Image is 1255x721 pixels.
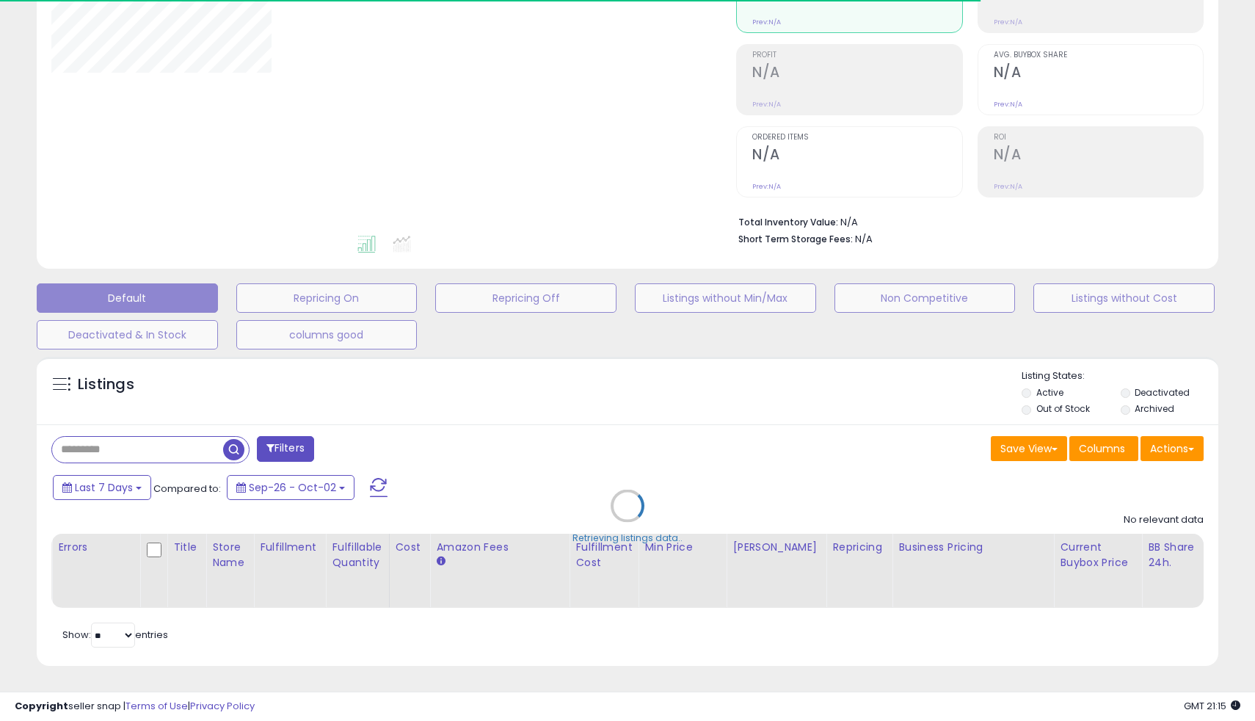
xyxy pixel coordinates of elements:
h2: N/A [752,64,961,84]
span: Ordered Items [752,134,961,142]
button: Listings without Min/Max [635,283,816,313]
h2: N/A [994,146,1203,166]
div: seller snap | | [15,700,255,714]
button: Deactivated & In Stock [37,320,218,349]
span: N/A [855,232,873,246]
h2: N/A [752,146,961,166]
div: Retrieving listings data.. [572,532,683,545]
b: Short Term Storage Fees: [738,233,853,245]
span: 2025-10-10 21:15 GMT [1184,699,1240,713]
button: Listings without Cost [1033,283,1215,313]
b: Total Inventory Value: [738,216,838,228]
small: Prev: N/A [994,18,1022,26]
button: columns good [236,320,418,349]
button: Non Competitive [834,283,1016,313]
small: Prev: N/A [752,182,781,191]
h2: N/A [994,64,1203,84]
span: Profit [752,51,961,59]
button: Repricing On [236,283,418,313]
small: Prev: N/A [994,100,1022,109]
small: Prev: N/A [994,182,1022,191]
strong: Copyright [15,699,68,713]
span: ROI [994,134,1203,142]
small: Prev: N/A [752,100,781,109]
a: Terms of Use [125,699,188,713]
a: Privacy Policy [190,699,255,713]
span: Avg. Buybox Share [994,51,1203,59]
li: N/A [738,212,1193,230]
small: Prev: N/A [752,18,781,26]
button: Default [37,283,218,313]
button: Repricing Off [435,283,616,313]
